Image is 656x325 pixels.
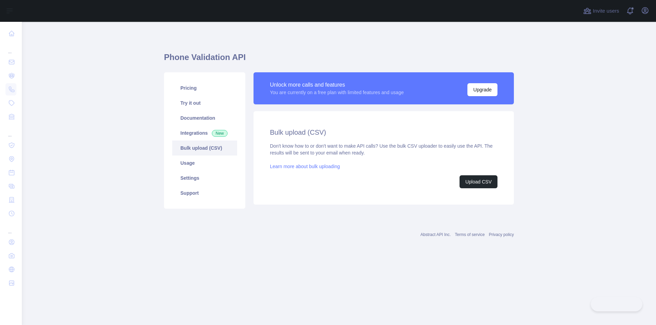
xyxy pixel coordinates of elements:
h1: Phone Validation API [164,52,514,68]
h2: Bulk upload (CSV) [270,128,497,137]
div: Unlock more calls and features [270,81,404,89]
a: Settings [172,171,237,186]
a: Bulk upload (CSV) [172,141,237,156]
div: ... [5,221,16,235]
a: Documentation [172,110,237,125]
a: Usage [172,156,237,171]
a: Learn more about bulk uploading [270,164,340,169]
a: Support [172,186,237,201]
button: Upload CSV [460,175,497,188]
iframe: Toggle Customer Support [591,297,642,311]
a: Try it out [172,95,237,110]
span: New [212,130,228,137]
div: Don't know how to or don't want to make API calls? Use the bulk CSV uploader to easily use the AP... [270,143,497,188]
a: Terms of service [455,232,484,237]
button: Invite users [582,5,620,16]
span: Invite users [593,7,619,15]
div: You are currently on a free plan with limited features and usage [270,89,404,96]
a: Abstract API Inc. [421,232,451,237]
div: ... [5,124,16,138]
a: Privacy policy [489,232,514,237]
button: Upgrade [467,83,497,96]
div: ... [5,41,16,55]
a: Pricing [172,80,237,95]
a: Integrations New [172,125,237,141]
